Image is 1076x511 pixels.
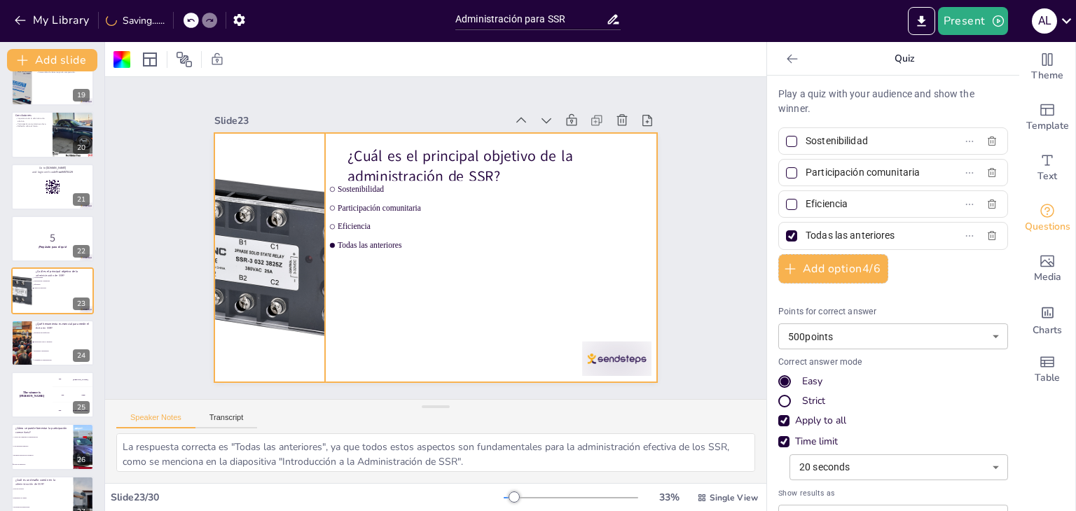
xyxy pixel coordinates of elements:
[1019,42,1075,92] div: Change the overall theme
[778,374,1008,388] div: Easy
[455,9,606,29] input: Insert title
[1019,344,1075,395] div: Add a table
[778,435,1008,449] div: Time limit
[34,350,93,351] span: Reuniones comunitarias
[1019,92,1075,143] div: Add ready made slides
[39,245,67,248] strong: ¡Prepárate para el quiz!
[1037,169,1057,184] span: Text
[802,374,822,388] div: Easy
[778,323,1008,349] div: 500 points
[73,193,90,206] div: 21
[938,7,1008,35] button: Present
[73,454,90,466] div: 26
[778,254,888,283] button: Add option4/6
[13,445,72,447] span: Con reuniones regulares
[36,270,90,278] p: ¿Cuál es el principal objetivo de la administración de SSR?
[1033,323,1062,338] span: Charts
[11,267,94,314] div: 23
[1019,244,1075,294] div: Add images, graphics, shapes or video
[795,435,838,449] div: Time limit
[11,164,94,210] div: 21
[13,497,72,498] span: Resistencia al cambio
[111,491,504,504] div: Slide 23 / 30
[15,118,48,122] p: Importancia de la administración efectiva.
[73,401,90,414] div: 25
[13,463,72,465] span: Todas las anteriores
[347,146,635,187] p: ¿Cuál es el principal objetivo de la administración de SSR?
[1032,7,1057,35] button: A L
[778,394,1008,408] div: Strict
[34,284,73,286] span: Eficiencia
[908,7,935,35] button: Export to PowerPoint
[116,413,195,428] button: Speaker Notes
[338,241,543,250] span: Todas las anteriores
[1019,143,1075,193] div: Add text boxes
[73,349,90,362] div: 24
[1032,8,1057,34] div: A L
[34,359,93,360] span: Campañas de sensibilización
[13,454,72,456] span: Mediante incentivos económicos
[13,436,72,437] span: A través de campañas de sensibilización
[1035,370,1060,386] span: Table
[36,322,90,330] p: ¿Qué herramienta es esencial para medir el éxito en SSR?
[53,372,94,387] div: 100
[1026,118,1069,134] span: Template
[15,122,48,125] p: Participación comunitaria es clave.
[1019,294,1075,344] div: Add charts and graphs
[11,320,94,366] div: 24
[338,185,543,194] span: Sostenibilidad
[7,49,97,71] button: Add slide
[11,59,94,106] div: 19
[778,356,1008,369] p: Correct answer mode
[806,225,936,246] input: Option 4
[789,454,1008,480] div: 20 seconds
[803,42,1005,76] p: Quiz
[11,111,94,157] div: 20
[34,332,93,333] span: Encuestas de satisfacción
[11,423,94,470] div: 26
[778,87,1008,116] p: Play a quiz with your audience and show the winner.
[106,14,165,27] div: Saving......
[11,9,95,31] button: My Library
[806,194,936,214] input: Option 3
[778,487,1008,499] span: Show results as
[176,51,193,68] span: Position
[214,114,506,127] div: Slide 23
[13,488,72,489] span: Falta de recursos
[338,203,543,212] span: Participación comunitaria
[15,478,69,486] p: ¿Cuál es un desafío común en la administración de SSR?
[11,216,94,262] div: 22
[778,414,1008,428] div: Apply to all
[116,433,755,472] textarea: La respuesta correcta es "Todas las anteriores", ya que todos estos aspectos son fundamentales pa...
[13,506,72,507] span: Necesidad de capacitación
[1031,68,1063,83] span: Theme
[53,387,94,402] div: 200
[802,394,825,408] div: Strict
[73,297,90,310] div: 23
[34,281,73,282] span: Participación comunitaria
[73,245,90,258] div: 22
[15,230,90,246] p: 5
[652,491,686,504] div: 33 %
[806,162,936,183] input: Option 2
[1025,219,1070,234] span: Questions
[81,394,85,396] div: Jaap
[15,426,69,434] p: ¿Cómo se puede fomentar la participación comunitaria?
[139,48,161,71] div: Layout
[15,125,48,128] p: Reflexión sobre el futuro.
[15,166,90,170] p: Go to
[46,166,67,169] strong: [DOMAIN_NAME]
[710,492,758,503] span: Single View
[11,391,53,398] h4: The winner is [PERSON_NAME]
[1034,269,1061,285] span: Media
[15,169,90,174] p: and login with code
[338,222,543,231] span: Eficiencia
[795,414,846,428] div: Apply to all
[11,372,94,418] div: 25
[73,141,90,154] div: 20
[34,341,93,342] span: Indicadores claros y medibles
[806,131,936,151] input: Option 1
[195,413,258,428] button: Transcript
[1019,193,1075,244] div: Get real-time input from your audience
[34,288,73,289] span: Todas las anteriores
